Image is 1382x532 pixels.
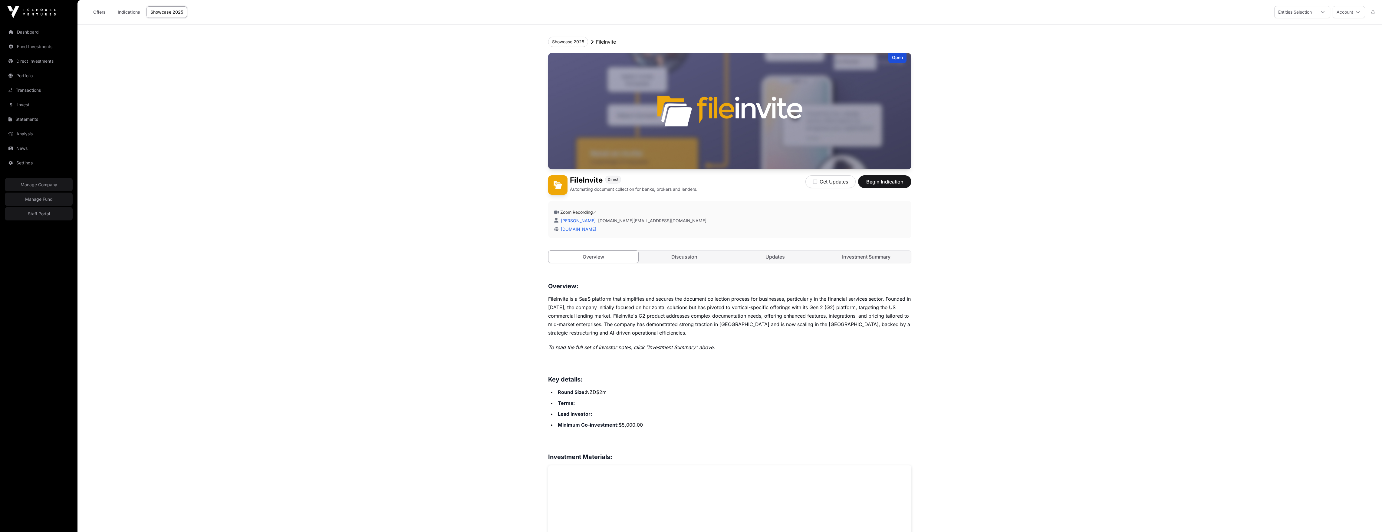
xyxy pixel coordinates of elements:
[548,251,911,263] nav: Tabs
[114,6,144,18] a: Indications
[548,53,911,169] img: FileInvite
[596,38,616,45] p: FileInvite
[548,37,588,47] button: Showcase 2025
[5,193,73,206] a: Manage Fund
[87,6,111,18] a: Offers
[548,175,568,195] img: FileInvite
[1275,6,1315,18] div: Entities Selection
[558,389,586,395] strong: Round Size:
[558,422,619,428] strong: Minimum Co-investment:
[548,281,911,291] h3: Overview:
[858,175,911,188] button: Begin Indication
[5,207,73,220] a: Staff Portal
[5,55,73,68] a: Direct Investments
[548,295,911,337] p: FileInvite is a SaaS platform that simplifies and secures the document collection process for bus...
[5,178,73,191] a: Manage Company
[548,375,911,384] h3: Key details:
[5,156,73,170] a: Settings
[598,218,706,224] a: [DOMAIN_NAME][EMAIL_ADDRESS][DOMAIN_NAME]
[556,421,911,429] li: $5,000.00
[640,251,729,263] a: Discussion
[146,6,187,18] a: Showcase 2025
[570,186,697,192] p: Automating document collection for banks, brokers and lenders.
[556,388,911,396] li: NZD$2m
[591,411,592,417] strong: :
[5,40,73,53] a: Fund Investments
[560,218,596,223] a: [PERSON_NAME]
[5,142,73,155] a: News
[805,175,856,188] button: Get Updates
[866,178,904,185] span: Begin Indication
[548,452,911,462] h3: Investment Materials:
[608,177,618,182] span: Direct
[888,53,907,63] div: Open
[558,400,575,406] strong: Terms:
[548,344,715,350] em: To read the full set of investor notes, click "Investment Summary" above.
[5,25,73,39] a: Dashboard
[5,69,73,82] a: Portfolio
[858,181,911,187] a: Begin Indication
[5,98,73,111] a: Invest
[5,113,73,126] a: Statements
[548,250,639,263] a: Overview
[1333,6,1365,18] button: Account
[570,175,603,185] h1: FileInvite
[558,226,596,232] a: [DOMAIN_NAME]
[5,84,73,97] a: Transactions
[560,210,596,215] a: Zoom Recording
[821,251,911,263] a: Investment Summary
[730,251,820,263] a: Updates
[7,6,56,18] img: Icehouse Ventures Logo
[5,127,73,140] a: Analysis
[1352,503,1382,532] iframe: Chat Widget
[558,411,591,417] strong: Lead investor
